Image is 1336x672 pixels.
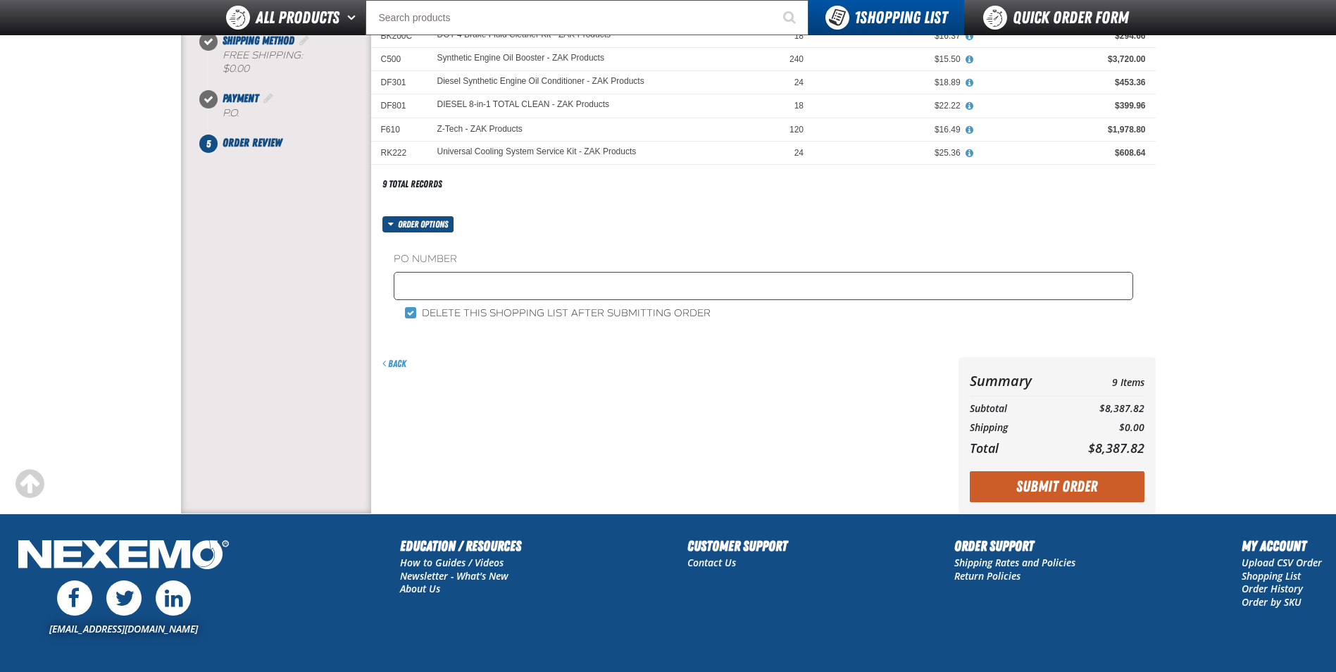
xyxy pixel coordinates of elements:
button: Submit Order [970,471,1144,502]
span: Order Review [223,136,282,149]
label: Delete this shopping list after submitting order [405,307,711,321]
a: Shopping List [1242,569,1301,583]
td: $0.00 [1061,418,1144,437]
strong: $0.00 [223,63,249,75]
div: $294.66 [980,30,1146,42]
div: $608.64 [980,147,1146,158]
div: $16.49 [823,124,961,135]
div: P.O. [223,107,371,120]
td: RK222 [371,141,427,164]
div: $3,720.00 [980,54,1146,65]
td: DF801 [371,94,427,118]
div: $15.50 [823,54,961,65]
h2: Education / Resources [400,535,521,556]
h2: Order Support [954,535,1075,556]
span: 24 [794,148,804,158]
div: $453.36 [980,77,1146,88]
a: Synthetic Engine Oil Booster - ZAK Products [437,54,604,63]
a: Order by SKU [1242,595,1301,609]
div: Scroll to the top [14,468,45,499]
th: Subtotal [970,399,1061,418]
button: View All Prices for DOT 4 Brake Fluid Cleaner Kit - ZAK Products [961,30,979,43]
input: Delete this shopping list after submitting order [405,307,416,318]
a: Order History [1242,582,1303,595]
a: Diesel Synthetic Engine Oil Conditioner - ZAK Products [437,77,644,87]
button: Order options [382,216,454,232]
h2: Customer Support [687,535,787,556]
span: Payment [223,92,258,105]
a: [EMAIL_ADDRESS][DOMAIN_NAME] [49,622,198,635]
span: Order options [398,216,454,232]
div: $18.89 [823,77,961,88]
span: 18 [794,31,804,41]
button: View All Prices for DIESEL 8-in-1 TOTAL CLEAN - ZAK Products [961,100,979,113]
a: Return Policies [954,569,1020,583]
a: DIESEL 8-in-1 TOTAL CLEAN - ZAK Products [437,100,610,110]
button: View All Prices for Synthetic Engine Oil Booster - ZAK Products [961,54,979,66]
a: Universal Cooling System Service Kit - ZAK Products [437,147,637,157]
img: Nexemo Logo [14,535,233,577]
a: Edit Shipping Method [297,34,311,47]
div: 9 total records [382,178,442,191]
th: Shipping [970,418,1061,437]
a: Shipping Rates and Policies [954,556,1075,569]
td: F610 [371,118,427,141]
button: View All Prices for Diesel Synthetic Engine Oil Conditioner - ZAK Products [961,77,979,89]
span: All Products [256,5,339,30]
a: Upload CSV Order [1242,556,1322,569]
button: View All Prices for Z-Tech - ZAK Products [961,124,979,137]
a: About Us [400,582,440,595]
div: Free Shipping: [223,49,371,76]
strong: 1 [854,8,860,27]
li: Order Review. Step 5 of 5. Not Completed [208,135,371,151]
td: $8,387.82 [1061,399,1144,418]
button: View All Prices for Universal Cooling System Service Kit - ZAK Products [961,147,979,160]
span: 18 [794,101,804,111]
span: Shopping List [854,8,947,27]
a: How to Guides / Videos [400,556,504,569]
th: Summary [970,368,1061,393]
span: 5 [199,135,218,153]
a: Z-Tech - ZAK Products [437,124,523,134]
div: $25.36 [823,147,961,158]
li: Shipping Method. Step 3 of 5. Completed [208,32,371,90]
li: Payment. Step 4 of 5. Completed [208,90,371,135]
span: $8,387.82 [1088,440,1144,456]
div: $1,978.80 [980,124,1146,135]
div: $22.22 [823,100,961,111]
div: $399.96 [980,100,1146,111]
span: Shipping Method [223,34,294,47]
h2: My Account [1242,535,1322,556]
a: Edit Payment [261,92,275,105]
a: Newsletter - What's New [400,569,508,583]
td: 9 Items [1061,368,1144,393]
a: Contact Us [687,556,736,569]
td: DF301 [371,71,427,94]
td: C500 [371,48,427,71]
span: 120 [789,125,804,135]
span: 240 [789,54,804,64]
div: $16.37 [823,30,961,42]
td: BK200C [371,24,427,47]
a: Back [382,358,406,369]
label: PO Number [394,253,1133,266]
th: Total [970,437,1061,459]
span: 24 [794,77,804,87]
